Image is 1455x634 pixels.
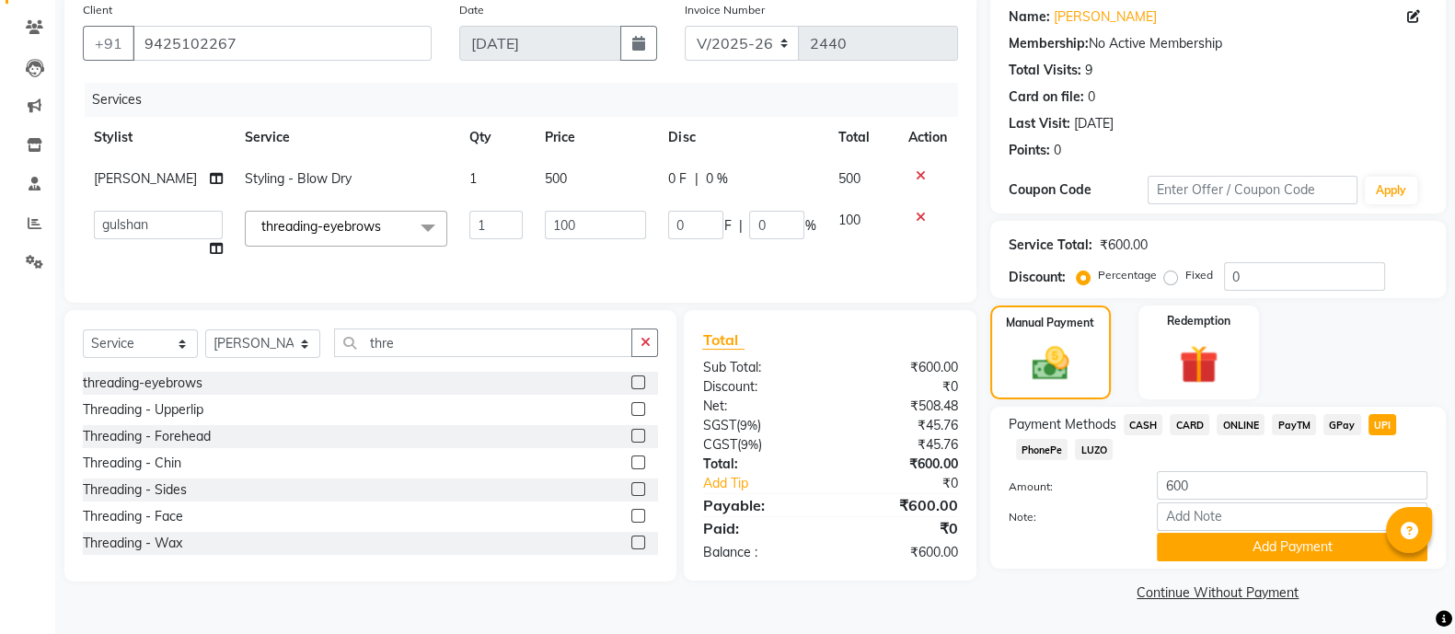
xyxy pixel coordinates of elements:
div: Membership: [1009,34,1089,53]
button: +91 [83,26,134,61]
div: Discount: [688,377,830,397]
div: ₹600.00 [830,543,972,562]
a: x [381,218,389,235]
span: Total [702,330,745,350]
div: ₹0 [830,377,972,397]
span: CGST [702,436,736,453]
a: [PERSON_NAME] [1054,7,1157,27]
span: [PERSON_NAME] [94,170,197,187]
span: % [804,216,815,236]
input: Enter Offer / Coupon Code [1148,176,1357,204]
button: Apply [1365,177,1417,204]
div: Paid: [688,517,830,539]
div: ₹600.00 [830,494,972,516]
button: Add Payment [1157,533,1427,561]
span: | [738,216,742,236]
div: Net: [688,397,830,416]
div: Service Total: [1009,236,1092,255]
label: Redemption [1167,313,1230,329]
div: Sub Total: [688,358,830,377]
label: Note: [995,509,1144,525]
div: ₹600.00 [1100,236,1148,255]
span: 100 [837,212,860,228]
div: Balance : [688,543,830,562]
span: Styling - Blow Dry [245,170,352,187]
div: Discount: [1009,268,1066,287]
div: Name: [1009,7,1050,27]
div: Threading - Wax [83,534,182,553]
div: Coupon Code [1009,180,1149,200]
img: _cash.svg [1021,342,1080,385]
span: 9% [740,437,757,452]
th: Total [826,117,896,158]
span: F [723,216,731,236]
th: Price [534,117,657,158]
div: Total Visits: [1009,61,1081,80]
div: No Active Membership [1009,34,1427,53]
span: 0 % [705,169,727,189]
span: threading-eyebrows [261,218,381,235]
label: Client [83,2,112,18]
div: ( ) [688,435,830,455]
a: Add Tip [688,474,853,493]
th: Disc [657,117,826,158]
div: ₹600.00 [830,455,972,474]
div: Total: [688,455,830,474]
label: Date [459,2,484,18]
label: Manual Payment [1006,315,1094,331]
div: ₹45.76 [830,435,972,455]
span: 0 F [668,169,687,189]
span: SGST [702,417,735,433]
div: threading-eyebrows [83,374,202,393]
span: 1 [469,170,477,187]
div: ₹0 [830,517,972,539]
span: GPay [1323,414,1361,435]
th: Stylist [83,117,234,158]
div: ₹600.00 [830,358,972,377]
div: 9 [1085,61,1092,80]
div: Payable: [688,494,830,516]
th: Action [897,117,958,158]
span: CASH [1124,414,1163,435]
div: Points: [1009,141,1050,160]
span: PhonePe [1016,439,1068,460]
div: 0 [1088,87,1095,107]
span: | [694,169,698,189]
span: ONLINE [1217,414,1264,435]
div: ₹0 [854,474,972,493]
div: Services [85,83,972,117]
div: Threading - Chin [83,454,181,473]
span: LUZO [1075,439,1113,460]
div: Threading - Face [83,507,183,526]
label: Percentage [1098,267,1157,283]
div: [DATE] [1074,114,1114,133]
div: Card on file: [1009,87,1084,107]
span: 500 [837,170,860,187]
th: Qty [458,117,534,158]
label: Amount: [995,478,1144,495]
div: ₹45.76 [830,416,972,435]
input: Search or Scan [334,329,632,357]
div: Threading - Sides [83,480,187,500]
label: Fixed [1185,267,1213,283]
span: Payment Methods [1009,415,1116,434]
input: Search by Name/Mobile/Email/Code [133,26,432,61]
span: UPI [1368,414,1397,435]
span: 500 [545,170,567,187]
div: Threading - Forehead [83,427,211,446]
th: Service [234,117,458,158]
input: Add Note [1157,502,1427,531]
span: PayTM [1272,414,1316,435]
span: CARD [1170,414,1209,435]
input: Amount [1157,471,1427,500]
div: Threading - Upperlip [83,400,203,420]
div: ₹508.48 [830,397,972,416]
img: _gift.svg [1167,340,1230,388]
div: 0 [1054,141,1061,160]
label: Invoice Number [685,2,765,18]
span: 9% [739,418,756,432]
a: Continue Without Payment [994,583,1442,603]
div: Last Visit: [1009,114,1070,133]
div: ( ) [688,416,830,435]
